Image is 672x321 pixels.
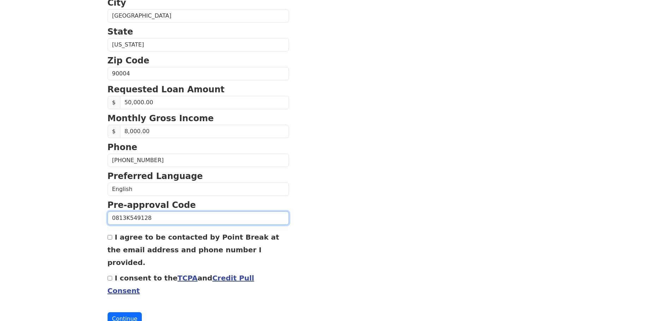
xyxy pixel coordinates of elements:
span: $ [108,96,120,109]
strong: State [108,27,133,37]
input: Zip Code [108,67,289,80]
input: Phone [108,154,289,167]
input: Pre-approval Code [108,211,289,225]
span: $ [108,125,120,138]
strong: Preferred Language [108,171,203,181]
a: TCPA [177,274,198,282]
input: City [108,9,289,23]
strong: Requested Loan Amount [108,85,225,94]
input: Requested Loan Amount [120,96,289,109]
p: Monthly Gross Income [108,112,289,125]
strong: Phone [108,142,138,152]
strong: Pre-approval Code [108,200,196,210]
label: I agree to be contacted by Point Break at the email address and phone number I provided. [108,233,279,267]
strong: Zip Code [108,56,150,66]
input: Monthly Gross Income [120,125,289,138]
label: I consent to the and [108,274,254,295]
